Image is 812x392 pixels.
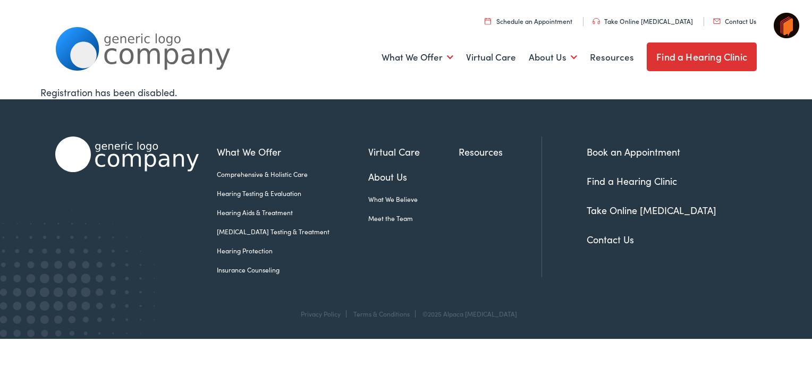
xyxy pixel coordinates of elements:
img: Alpaca Audiology [55,137,199,172]
a: Schedule an Appointment [485,16,572,25]
a: Comprehensive & Holistic Care [217,169,368,179]
a: Contact Us [713,16,756,25]
a: Hearing Aids & Treatment [217,208,368,217]
a: Terms & Conditions [353,309,410,318]
a: What We Offer [382,38,453,77]
a: Take Online [MEDICAL_DATA] [587,203,716,217]
a: Virtual Care [368,144,459,159]
a: [MEDICAL_DATA] Testing & Treatment [217,227,368,236]
a: Resources [459,144,542,159]
a: Contact Us [587,233,634,246]
img: utility icon [485,18,491,24]
a: Virtual Care [466,38,516,77]
a: Resources [590,38,634,77]
img: utility icon [713,19,721,24]
div: ©2025 Alpaca [MEDICAL_DATA] [417,310,517,318]
a: Insurance Counseling [217,265,368,275]
a: Hearing Testing & Evaluation [217,189,368,198]
a: About Us [368,169,459,184]
a: Find a Hearing Clinic [647,42,757,71]
a: Book an Appointment [587,145,680,158]
a: Find a Hearing Clinic [587,174,677,188]
a: What We Offer [217,144,368,159]
a: Hearing Protection [217,246,368,255]
a: What We Believe [368,194,459,204]
a: Meet the Team [368,214,459,223]
a: About Us [529,38,577,77]
div: Registration has been disabled. [40,85,771,99]
img: utility icon [593,18,600,24]
a: Take Online [MEDICAL_DATA] [593,16,693,25]
a: Privacy Policy [301,309,341,318]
